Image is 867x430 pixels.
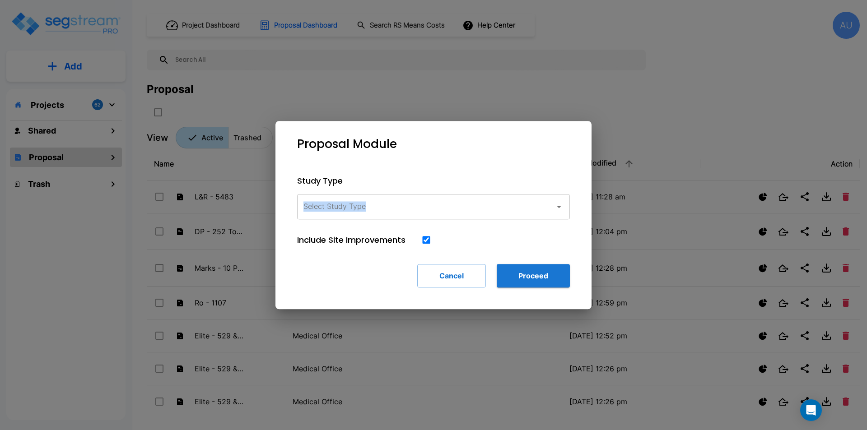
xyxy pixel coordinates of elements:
p: Include Site Improvements [297,234,406,246]
button: Proceed [497,264,570,287]
button: Cancel [417,264,486,287]
div: Open Intercom Messenger [800,399,822,421]
p: Study Type [297,175,570,187]
p: Proposal Module [297,135,397,153]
